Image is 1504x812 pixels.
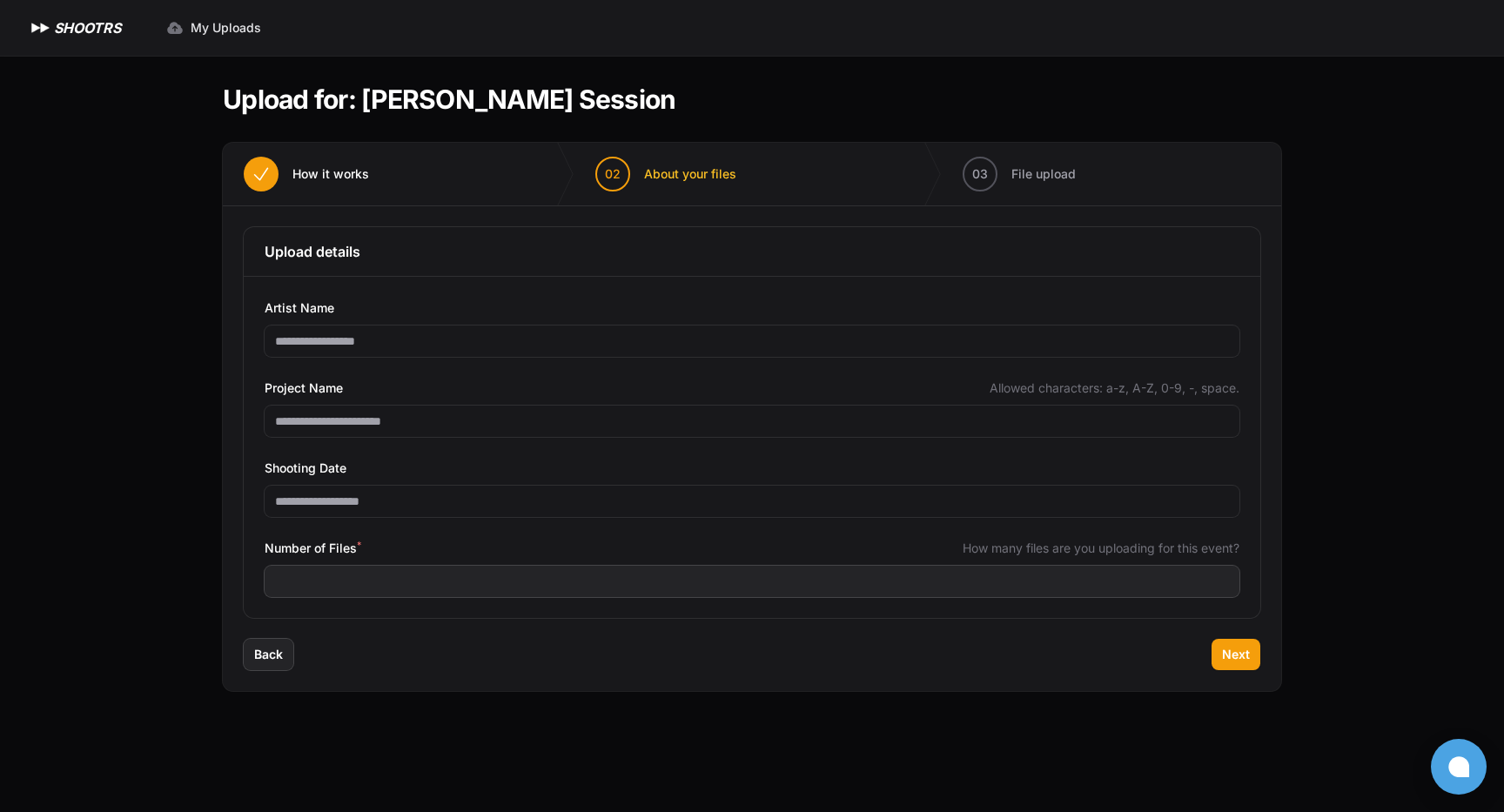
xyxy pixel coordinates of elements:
[990,379,1239,397] span: Allowed characters: a-z, A-Z, 0-9, -, space.
[28,17,121,38] a: SHOOTRS SHOOTRS
[972,165,988,183] span: 03
[191,19,261,37] span: My Uploads
[1222,646,1250,663] span: Next
[156,12,272,44] a: My Uploads
[265,241,1239,262] h3: Upload details
[28,17,54,38] img: SHOOTRS
[605,165,621,183] span: 02
[265,538,361,559] span: Number of Files
[1212,639,1260,670] button: Next
[574,143,757,205] button: 02 About your files
[265,458,346,479] span: Shooting Date
[254,646,283,663] span: Back
[942,143,1097,205] button: 03 File upload
[54,17,121,38] h1: SHOOTRS
[963,540,1239,557] span: How many files are you uploading for this event?
[265,298,334,319] span: Artist Name
[644,165,736,183] span: About your files
[223,143,390,205] button: How it works
[244,639,293,670] button: Back
[265,378,343,399] span: Project Name
[1431,739,1487,795] button: Open chat window
[223,84,675,115] h1: Upload for: [PERSON_NAME] Session
[292,165,369,183] span: How it works
[1011,165,1076,183] span: File upload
